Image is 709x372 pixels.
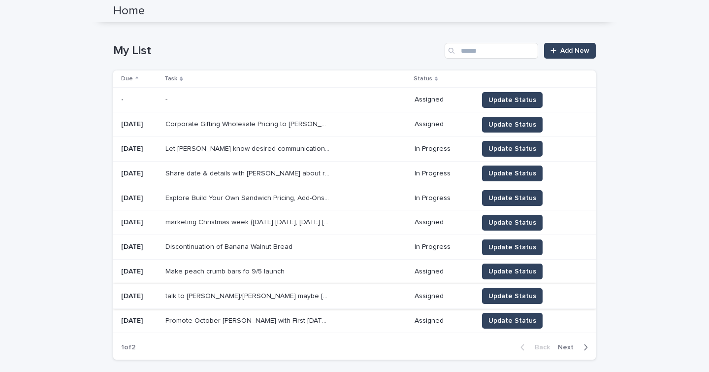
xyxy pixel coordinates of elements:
p: Let Courtney know desired communication tasks + dates of app Shutdown [165,143,331,153]
tr: [DATE]Discontinuation of Banana Walnut BreadDiscontinuation of Banana Walnut Bread In ProgressUpd... [113,235,596,260]
p: Assigned [415,120,470,129]
p: [DATE] [121,218,158,227]
span: Update Status [488,291,536,301]
span: Update Status [488,95,536,105]
tr: --- AssignedUpdate Status [113,88,596,112]
tr: [DATE]Make peach crumb bars fo 9/5 launchMake peach crumb bars fo 9/5 launch AssignedUpdate Status [113,259,596,284]
span: Update Status [488,144,536,154]
button: Next [554,343,596,352]
button: Update Status [482,190,543,206]
p: [DATE] [121,292,158,301]
tr: [DATE]Explore Build Your Own Sandwich Pricing, Add-Ons, etc.Explore Build Your Own Sandwich Prici... [113,186,596,210]
button: Update Status [482,141,543,157]
p: Assigned [415,268,470,276]
span: Update Status [488,218,536,228]
p: Explore Build Your Own Sandwich Pricing, Add-Ons, etc. [165,192,331,203]
span: Add New [560,47,589,54]
p: In Progress [415,169,470,178]
p: Assigned [415,96,470,104]
p: [DATE] [121,194,158,203]
button: Update Status [482,313,543,329]
p: Task [164,73,177,84]
tr: [DATE]Corporate Gifting Wholesale Pricing to [PERSON_NAME]Corporate Gifting Wholesale Pricing to ... [113,112,596,137]
tr: [DATE]talk to [PERSON_NAME]/[PERSON_NAME] maybe [PERSON_NAME] about participating in the Bargersv... [113,284,596,308]
p: [DATE] [121,120,158,129]
p: Make peach crumb bars fo 9/5 launch [165,266,287,276]
p: marketing Christmas week (Christmas Eve Wednesday, Christmas Day Thursday) [165,216,331,227]
p: [DATE] [121,268,158,276]
p: 1 of 2 [113,336,143,360]
p: [DATE] [121,243,158,251]
button: Update Status [482,215,543,231]
button: Update Status [482,288,543,304]
span: Update Status [488,267,536,276]
p: Assigned [415,292,470,301]
h2: Home [113,4,145,18]
span: Next [558,344,580,351]
p: In Progress [415,194,470,203]
button: Update Status [482,239,543,255]
p: Due [121,73,133,84]
p: In Progress [415,243,470,251]
tr: [DATE]Let [PERSON_NAME] know desired communication tasks + dates of app ShutdownLet [PERSON_NAME]... [113,136,596,161]
p: talk to Hannah/Patty maybe Amanda about participating in the Bargersville Harvenst moon Fall Fest... [165,290,331,301]
p: Assigned [415,317,470,325]
span: Back [529,344,550,351]
p: - [165,94,169,104]
span: Update Status [488,242,536,252]
tr: [DATE]marketing Christmas week ([DATE] [DATE], [DATE] [DATE])marketing Christmas week ([DATE] [DA... [113,210,596,235]
button: Update Status [482,264,543,279]
p: [DATE] [121,145,158,153]
p: Assigned [415,218,470,227]
tr: [DATE]Promote October [PERSON_NAME] with First [DATE] ([DATE])Promote October [PERSON_NAME] with ... [113,308,596,333]
p: [DATE] [121,317,158,325]
p: Corporate Gifting Wholesale Pricing to [PERSON_NAME] [165,118,331,129]
p: [DATE] [121,169,158,178]
span: Update Status [488,120,536,130]
p: Status [414,73,432,84]
p: - [121,96,158,104]
h1: My List [113,44,441,58]
span: Update Status [488,316,536,326]
button: Update Status [482,166,543,181]
button: Back [513,343,554,352]
tr: [DATE]Share date & details with [PERSON_NAME] about removal of the small cup sizeShare date & det... [113,161,596,186]
p: Promote October FIKA Franklin with First Friday (October 3rd) [165,315,331,325]
p: In Progress [415,145,470,153]
span: Update Status [488,193,536,203]
input: Search [445,43,538,59]
button: Update Status [482,117,543,133]
span: Update Status [488,169,536,178]
button: Update Status [482,92,543,108]
a: Add New [544,43,596,59]
p: Discontinuation of Banana Walnut Bread [165,241,294,251]
p: Share date & details with Courtney about removal of the small cup size [165,168,331,178]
